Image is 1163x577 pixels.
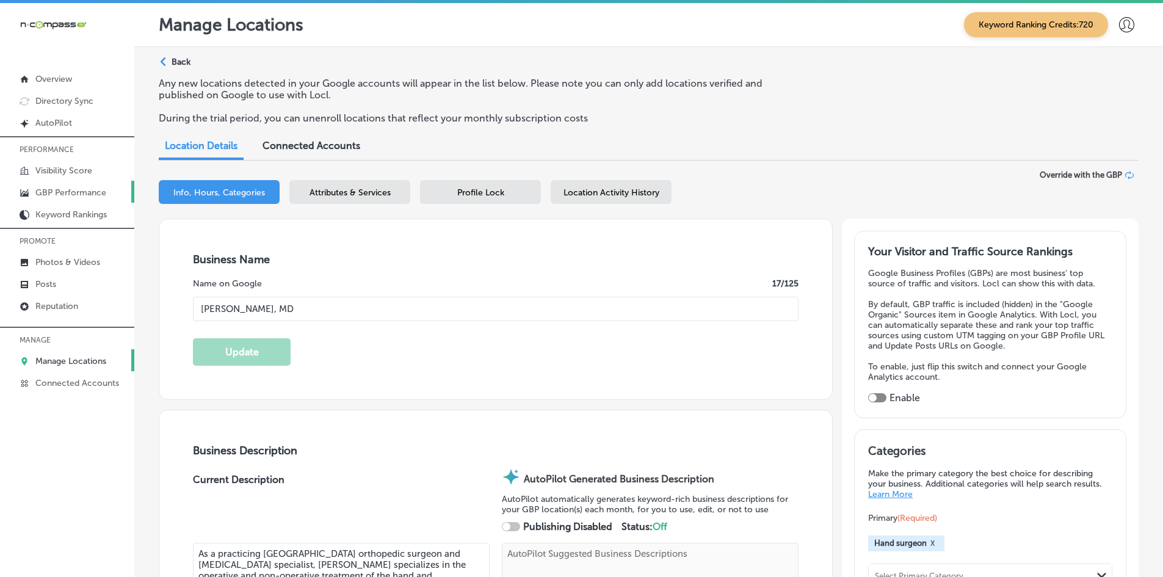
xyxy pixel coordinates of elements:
p: GBP Performance [35,187,106,198]
label: Current Description [193,474,284,543]
span: Location Details [165,140,237,151]
strong: Status: [621,521,667,532]
img: autopilot-icon [502,468,520,486]
label: Name on Google [193,278,262,289]
h3: Categories [868,444,1112,462]
p: AutoPilot [35,118,72,128]
p: Posts [35,279,56,289]
img: 660ab0bf-5cc7-4cb8-ba1c-48b5ae0f18e60NCTV_CLogo_TV_Black_-500x88.png [20,19,87,31]
span: Hand surgeon [874,539,927,548]
p: Overview [35,74,72,84]
h3: Business Name [193,253,799,266]
span: (Required) [897,513,937,523]
button: X [927,539,938,548]
p: Directory Sync [35,96,93,106]
a: Learn More [868,489,913,499]
strong: AutoPilot Generated Business Description [524,473,714,485]
label: 17 /125 [772,278,799,289]
p: Back [172,57,190,67]
p: Connected Accounts [35,378,119,388]
p: Photos & Videos [35,257,100,267]
button: Update [193,338,291,366]
span: Profile Lock [457,187,504,198]
p: Manage Locations [35,356,106,366]
p: Google Business Profiles (GBPs) are most business' top source of traffic and visitors. Locl can s... [868,268,1112,289]
strong: Publishing Disabled [523,521,612,532]
span: Info, Hours, Categories [173,187,265,198]
p: Manage Locations [159,15,303,35]
span: Location Activity History [563,187,659,198]
p: AutoPilot automatically generates keyword-rich business descriptions for your GBP location(s) eac... [502,494,799,515]
p: Make the primary category the best choice for describing your business. Additional categories wil... [868,468,1112,499]
span: Keyword Ranking Credits: 720 [964,12,1108,37]
label: Enable [889,392,920,404]
span: Override with the GBP [1040,170,1122,180]
p: Keyword Rankings [35,209,107,220]
span: Connected Accounts [263,140,360,151]
p: Reputation [35,301,78,311]
p: Visibility Score [35,165,92,176]
span: Off [653,521,667,532]
p: During the trial period, you can unenroll locations that reflect your monthly subscription costs [159,112,795,124]
h3: Business Description [193,444,799,457]
p: Any new locations detected in your Google accounts will appear in the list below. Please note you... [159,78,795,101]
p: By default, GBP traffic is included (hidden) in the "Google Organic" Sources item in Google Analy... [868,299,1112,351]
h3: Your Visitor and Traffic Source Rankings [868,245,1112,258]
span: Primary [868,513,937,523]
p: To enable, just flip this switch and connect your Google Analytics account. [868,361,1112,382]
span: Attributes & Services [310,187,391,198]
input: Enter Location Name [193,297,799,321]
